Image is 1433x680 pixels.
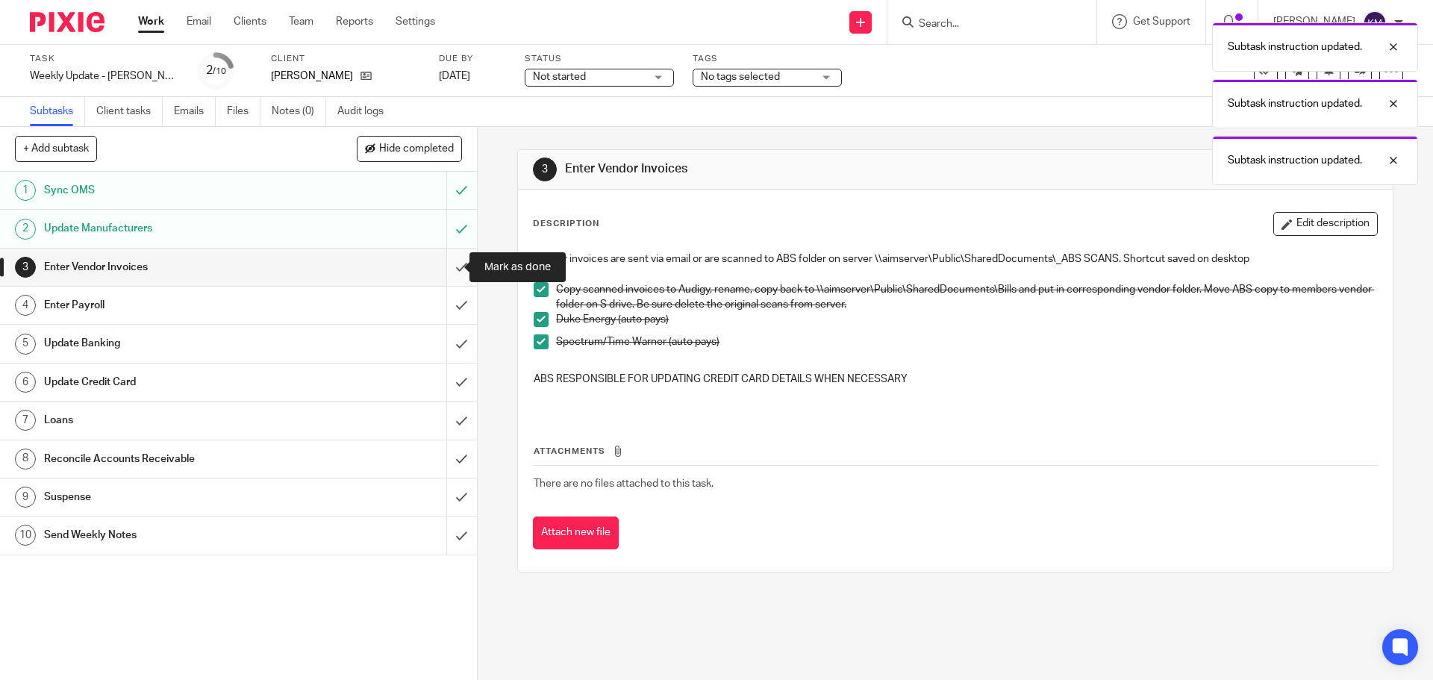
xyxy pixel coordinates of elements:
h1: Suspense [44,486,302,508]
a: Clients [234,14,266,29]
a: Subtasks [30,97,85,126]
p: ABS RESPONSIBLE FOR UPDATING CREDIT CARD DETAILS WHEN NECESSARY [534,372,1376,387]
p: Subtask instruction updated. [1228,153,1362,168]
img: Pixie [30,12,104,32]
a: Audit logs [337,97,395,126]
a: Work [138,14,164,29]
span: Attachments [534,447,605,455]
a: Notes (0) [272,97,326,126]
a: Files [227,97,260,126]
span: [DATE] [439,71,470,81]
div: 6 [15,372,36,393]
h1: Enter Vendor Invoices [565,161,987,177]
p: Duke Energy (auto pays) [556,312,1376,327]
div: 3 [15,257,36,278]
label: Due by [439,53,506,65]
h1: Update Banking [44,332,302,355]
h1: Update Manufacturers [44,217,302,240]
img: svg%3E [1363,10,1387,34]
div: 7 [15,410,36,431]
label: Tags [693,53,842,65]
h1: Enter Payroll [44,294,302,316]
a: Emails [174,97,216,126]
a: Email [187,14,211,29]
label: Status [525,53,674,65]
p: [PERSON_NAME] [271,69,353,84]
h1: Loans [44,409,302,431]
p: Subtask instruction updated. [1228,96,1362,111]
div: 3 [533,157,557,181]
span: No tags selected [701,72,780,82]
div: Weekly Update - Frymark [30,69,179,84]
label: Client [271,53,420,65]
p: Description [533,218,599,230]
button: Hide completed [357,136,462,161]
p: Vendor invoices are sent via email or are scanned to ABS folder on server \\aimserver\Public\Shar... [534,252,1376,266]
a: Reports [336,14,373,29]
button: Edit description [1273,212,1378,236]
div: 8 [15,449,36,470]
div: 1 [15,180,36,201]
button: + Add subtask [15,136,97,161]
h1: Reconcile Accounts Receivable [44,448,302,470]
div: 10 [15,525,36,546]
p: Subtask instruction updated. [1228,40,1362,54]
label: Task [30,53,179,65]
div: 2 [15,219,36,240]
small: /10 [213,67,226,75]
h1: Enter Vendor Invoices [44,256,302,278]
p: Spectrum/Time Warner (auto pays) [556,334,1376,349]
div: 5 [15,334,36,355]
h1: Send Weekly Notes [44,524,302,546]
div: 2 [206,62,226,79]
h1: Update Credit Card [44,371,302,393]
span: Not started [533,72,586,82]
div: 4 [15,295,36,316]
span: There are no files attached to this task. [534,478,714,489]
div: 9 [15,487,36,508]
a: Client tasks [96,97,163,126]
a: Settings [396,14,435,29]
p: Copy scanned invoices to Audigy, rename, copy back to \\aimserver\Public\SharedDocuments\Bills an... [556,282,1376,313]
div: Weekly Update - [PERSON_NAME] [30,69,179,84]
button: Attach new file [533,517,619,550]
a: Team [289,14,313,29]
h1: Sync OMS [44,179,302,202]
span: Hide completed [379,143,454,155]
